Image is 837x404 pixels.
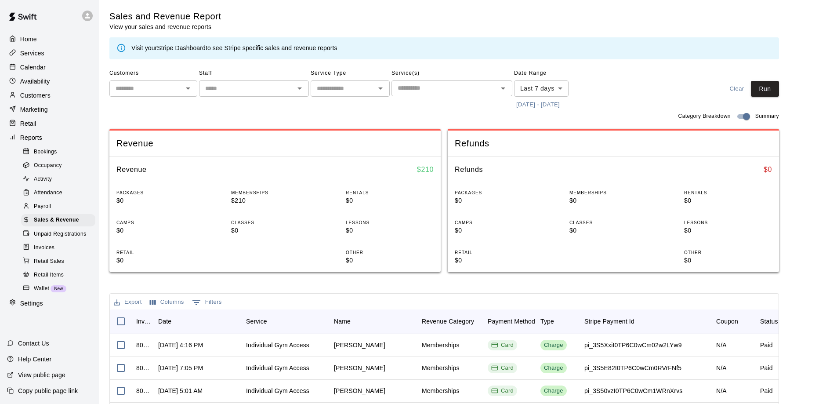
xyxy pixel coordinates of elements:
[21,282,99,295] a: WalletNew
[7,61,92,74] div: Calendar
[20,77,50,86] p: Availability
[684,219,772,226] p: LESSONS
[330,309,417,334] div: Name
[21,227,99,241] a: Unpaid Registrations
[293,82,306,95] button: Open
[455,219,543,226] p: CAMPS
[21,145,99,159] a: Bookings
[422,309,474,334] div: Revenue Category
[136,341,149,349] div: 807147
[391,66,512,80] span: Service(s)
[569,196,657,205] p: $0
[544,364,563,372] div: Charge
[21,269,95,281] div: Retail Items
[755,112,779,121] span: Summary
[7,47,92,60] a: Services
[7,75,92,88] div: Availability
[158,309,171,334] div: Date
[20,299,43,308] p: Settings
[684,226,772,235] p: $0
[684,189,772,196] p: RENTALS
[455,189,543,196] p: PACKAGES
[483,309,536,334] div: Payment Method
[584,386,682,395] div: pi_3S50vzI0TP6C0wCm1WRnXrvs
[21,228,95,240] div: Unpaid Registrations
[158,386,203,395] div: Sep 8, 2025, 5:01 AM
[34,257,64,266] span: Retail Sales
[242,309,330,334] div: Service
[455,196,543,205] p: $0
[716,386,727,395] div: N/A
[7,103,92,116] div: Marketing
[7,297,92,310] a: Settings
[21,173,99,186] a: Activity
[7,131,92,144] div: Reports
[246,386,309,395] div: Individual Gym Access
[540,309,554,334] div: Type
[158,364,203,372] div: Sep 8, 2025, 7:05 PM
[20,105,48,114] p: Marketing
[21,146,95,158] div: Bookings
[455,138,772,149] span: Refunds
[20,119,36,128] p: Retail
[544,341,563,349] div: Charge
[346,256,434,265] p: $0
[569,189,657,196] p: MEMBERSHIPS
[417,309,483,334] div: Revenue Category
[116,226,204,235] p: $0
[34,202,51,211] span: Payroll
[116,249,204,256] p: RETAIL
[20,49,44,58] p: Services
[751,81,779,97] button: Run
[109,22,221,31] p: View your sales and revenue reports
[18,339,49,348] p: Contact Us
[21,214,99,227] a: Sales & Revenue
[544,387,563,395] div: Charge
[231,226,319,235] p: $0
[422,341,460,349] div: Memberships
[21,241,99,255] a: Invoices
[21,200,95,213] div: Payroll
[246,364,309,372] div: Individual Gym Access
[346,196,434,205] p: $0
[7,33,92,46] a: Home
[514,98,562,112] button: [DATE] - [DATE]
[422,386,460,395] div: Memberships
[116,219,204,226] p: CAMPS
[154,309,242,334] div: Date
[116,256,204,265] p: $0
[684,256,772,265] p: $0
[455,226,543,235] p: $0
[132,309,154,334] div: InvoiceId
[716,341,727,349] div: N/A
[712,309,756,334] div: Coupon
[455,164,483,175] h6: Refunds
[21,159,99,172] a: Occupancy
[7,117,92,130] a: Retail
[311,66,390,80] span: Service Type
[109,11,221,22] h5: Sales and Revenue Report
[417,164,434,175] h6: $ 210
[584,364,681,372] div: pi_3S5E82I0TP6C0wCm0RVrFNf5
[684,249,772,256] p: OTHER
[157,44,206,51] a: Stripe Dashboard
[231,196,319,205] p: $210
[231,219,319,226] p: CLASSES
[199,66,309,80] span: Staff
[34,230,86,239] span: Unpaid Registrations
[136,364,149,372] div: 805393
[116,138,434,149] span: Revenue
[18,371,65,379] p: View public page
[374,82,387,95] button: Open
[246,341,309,349] div: Individual Gym Access
[514,66,591,80] span: Date Range
[760,364,773,372] div: Paid
[34,271,64,280] span: Retail Items
[246,309,267,334] div: Service
[21,186,99,200] a: Attendance
[136,309,154,334] div: InvoiceId
[21,283,95,295] div: WalletNew
[131,44,337,53] div: Visit your to see Stripe specific sales and revenue reports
